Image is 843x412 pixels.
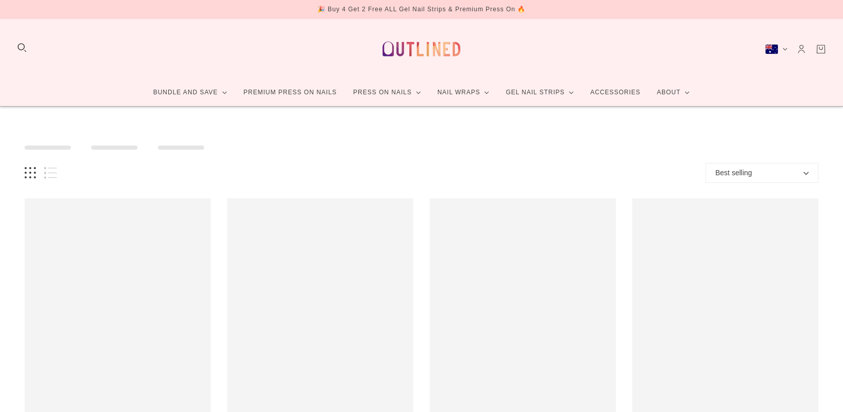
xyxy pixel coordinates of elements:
a: Press On Nails [345,79,429,106]
a: Premium Press On Nails [235,79,345,106]
a: Bundle and Save [145,79,235,106]
a: Accessories [582,79,649,106]
button: List view [44,167,57,179]
button: Australia [765,44,788,54]
a: Gel Nail Strips [497,79,582,106]
a: Outlined [376,27,467,71]
a: Cart [815,44,827,55]
div: 🎉 Buy 4 Get 2 Free ALL Gel Nail Strips & Premium Press On 🔥 [317,4,526,15]
a: About [649,79,698,106]
a: Nail Wraps [429,79,498,106]
button: Best selling [706,163,818,183]
a: Account [796,44,807,55]
button: Grid view [25,167,36,179]
button: Search [16,42,28,53]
